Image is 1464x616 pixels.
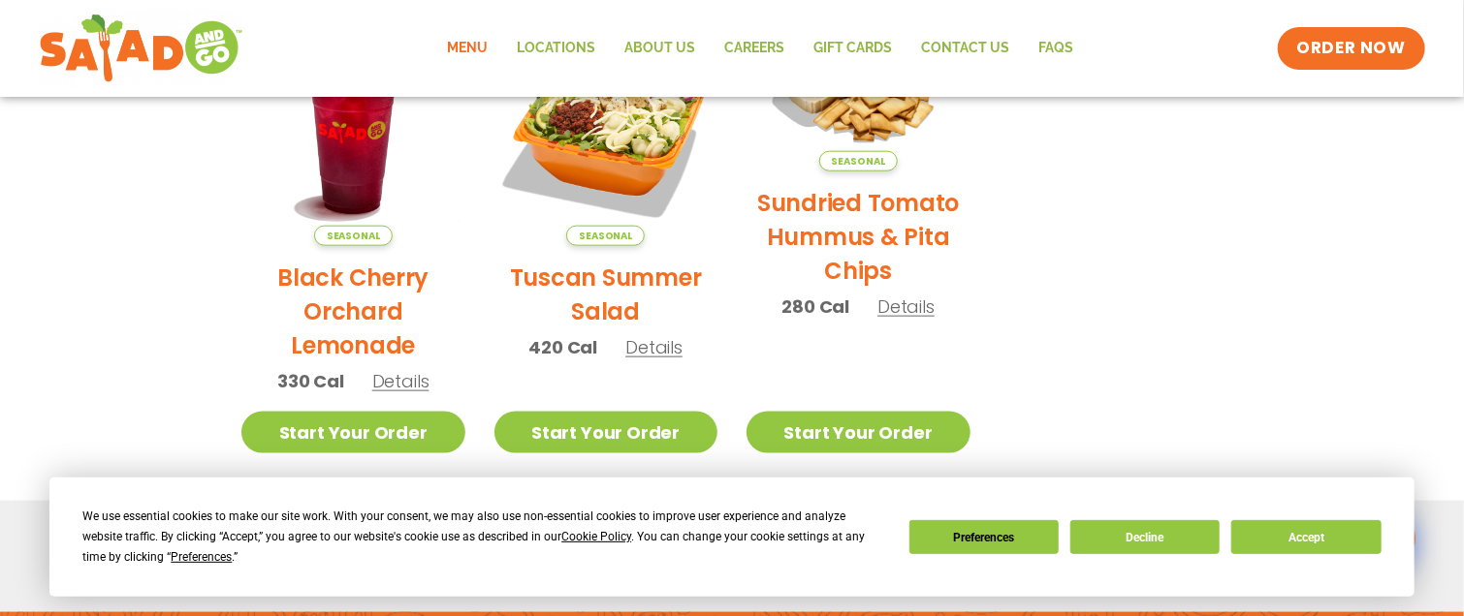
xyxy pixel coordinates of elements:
[494,412,718,453] a: Start Your Order
[1278,27,1425,70] a: ORDER NOW
[529,334,598,360] span: 420 Cal
[1297,37,1406,60] span: ORDER NOW
[561,530,631,543] span: Cookie Policy
[1024,26,1088,71] a: FAQs
[39,10,243,87] img: new-SAG-logo-768×292
[566,226,645,246] span: Seasonal
[494,23,718,247] img: Product photo for Tuscan Summer Salad
[314,226,393,246] span: Seasonal
[747,186,971,288] h2: Sundried Tomato Hummus & Pita Chips
[710,26,799,71] a: Careers
[1231,520,1381,554] button: Accept
[49,477,1415,597] div: Cookie Consent Prompt
[610,26,710,71] a: About Us
[747,412,971,453] a: Start Your Order
[747,23,971,172] img: Product photo for Sundried Tomato Hummus & Pita Chips
[277,368,344,394] span: 330 Cal
[82,507,885,568] div: We use essential cookies to make our site work. With your consent, we may also use non-essential ...
[799,26,907,71] a: GIFT CARDS
[372,369,430,393] span: Details
[782,293,850,320] span: 280 Cal
[494,261,718,328] h2: Tuscan Summer Salad
[241,23,465,247] img: Product photo for Black Cherry Orchard Lemonade
[877,294,935,319] span: Details
[909,520,1059,554] button: Preferences
[171,550,232,564] span: Preferences
[241,261,465,362] h2: Black Cherry Orchard Lemonade
[432,26,1088,71] nav: Menu
[625,335,683,359] span: Details
[907,26,1024,71] a: Contact Us
[1070,520,1220,554] button: Decline
[502,26,610,71] a: Locations
[432,26,502,71] a: Menu
[241,412,465,453] a: Start Your Order
[819,151,898,171] span: Seasonal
